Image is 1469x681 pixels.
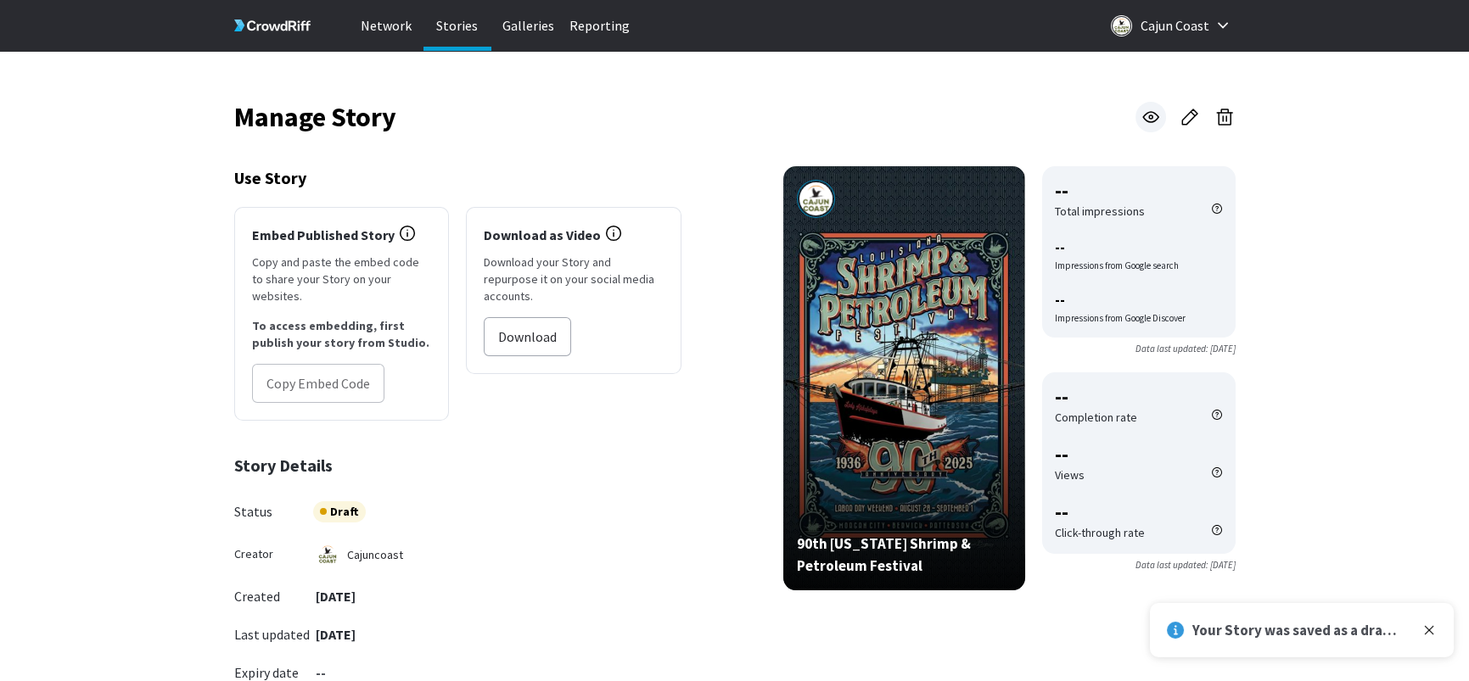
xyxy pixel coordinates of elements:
img: cajuncoast [797,180,835,218]
p: Cajun Coast [1141,12,1209,39]
p: cajuncoast [347,546,403,563]
h4: -- [1055,289,1223,311]
h3: Use Story [234,166,681,190]
button: Embed code to be copied. Button to copy is below input. [252,364,384,403]
p: Last updated [234,625,313,645]
h4: Your Story was saved as a draft. Edit your Story anytime to publish. [1192,619,1405,641]
p: Embed Published Story [252,225,395,245]
p: Download your Story and repurpose it on your social media accounts. [484,254,664,304]
h1: Manage Story [234,105,396,129]
p: Download as Video [484,225,601,245]
p: Data last updated: [DATE] [1042,342,1236,355]
h2: -- [1055,179,1223,203]
img: Logo for Cajun Coast [1111,15,1132,36]
p: 90th Louisiana Shrimp & Petroleum Festival [797,533,1012,577]
button: Download story button [484,317,571,356]
p: Status [234,502,313,522]
p: Completion rate [1055,409,1137,426]
p: Data last updated: [DATE] [1042,558,1236,572]
p: Copy and paste the embed code to share your Story on your websites. [252,254,432,304]
img: cajuncoast [317,544,339,566]
p: Views [1055,466,1085,483]
p: Impressions from Google Discover [1055,311,1186,325]
p: Click-through rate [1055,524,1145,541]
h2: -- [1055,385,1223,409]
h2: Story Details [234,455,681,476]
p: Total impressions [1055,203,1145,220]
h2: -- [1055,443,1223,466]
div: Creator [234,547,313,561]
p: [DATE] [313,625,356,645]
div: Draft [313,501,366,522]
p: To access embedding, first publish your story from Studio. [252,317,432,351]
h4: -- [1055,237,1223,259]
h2: -- [1055,500,1223,524]
p: Impressions from Google search [1055,259,1179,272]
p: Created [234,587,313,606]
p: [DATE] [313,587,356,606]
